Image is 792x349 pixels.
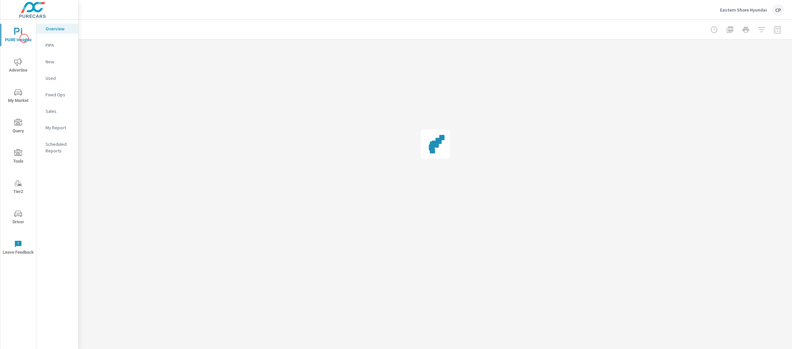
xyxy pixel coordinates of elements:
div: Fixed Ops [36,90,78,100]
span: Driver [2,210,34,226]
div: My Report [36,123,78,133]
span: Tier2 [2,179,34,196]
span: PURE Insights [2,28,34,44]
p: Fixed Ops [46,91,73,98]
p: Overview [46,25,73,32]
div: Overview [36,24,78,34]
p: Used [46,75,73,81]
div: CP [772,4,784,16]
div: Sales [36,106,78,116]
span: Advertise [2,58,34,74]
p: My Report [46,124,73,131]
span: Leave Feedback [2,240,34,256]
span: My Market [2,88,34,105]
div: PIPA [36,40,78,50]
p: Eastern Shore Hyundai [720,7,767,13]
p: New [46,58,73,65]
div: Scheduled Reports [36,139,78,156]
p: PIPA [46,42,73,48]
p: Sales [46,108,73,114]
div: nav menu [0,20,36,263]
p: Scheduled Reports [46,141,73,154]
div: Used [36,73,78,83]
span: Tools [2,149,34,165]
div: New [36,57,78,67]
span: Query [2,119,34,135]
